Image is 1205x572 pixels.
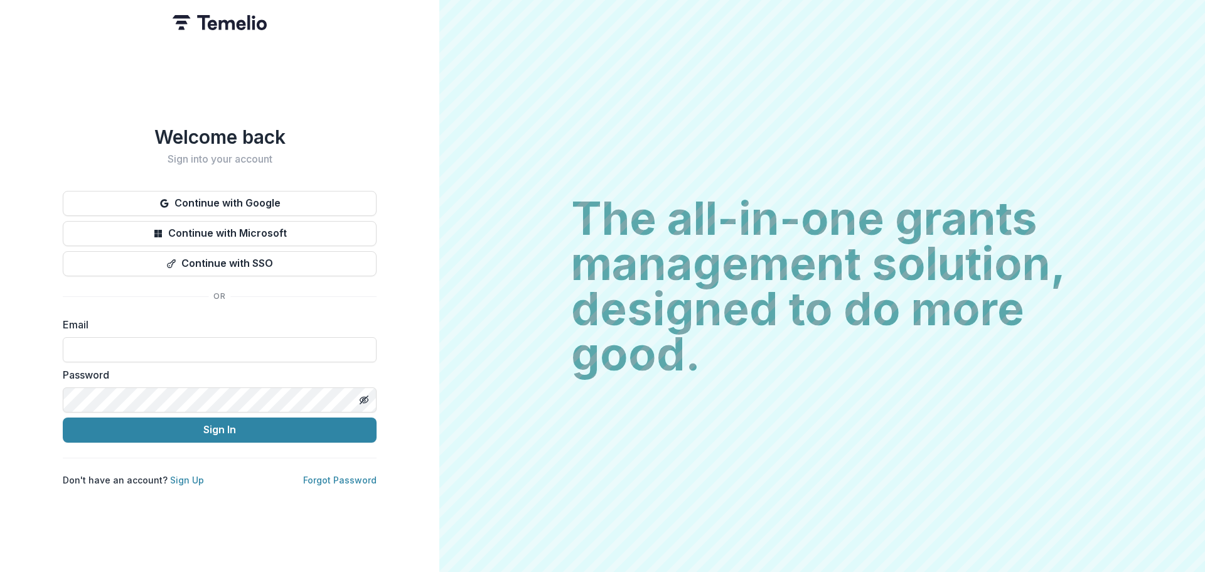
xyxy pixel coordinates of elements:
h1: Welcome back [63,126,377,148]
h2: Sign into your account [63,153,377,165]
button: Continue with SSO [63,251,377,276]
p: Don't have an account? [63,473,204,487]
button: Toggle password visibility [354,390,374,410]
a: Forgot Password [303,475,377,485]
label: Password [63,367,369,382]
button: Continue with Microsoft [63,221,377,246]
button: Sign In [63,418,377,443]
button: Continue with Google [63,191,377,216]
label: Email [63,317,369,332]
img: Temelio [173,15,267,30]
a: Sign Up [170,475,204,485]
